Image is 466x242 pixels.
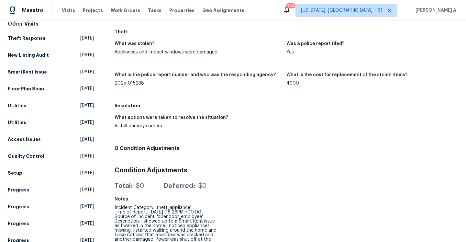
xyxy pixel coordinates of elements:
[80,153,94,159] span: [DATE]
[8,203,29,210] h5: Progress
[8,86,44,92] h5: Floor Plan Scan
[8,218,94,229] a: Progress[DATE]
[8,35,46,41] h5: Theft Response
[115,81,281,86] div: 2025-015238
[8,136,41,143] h5: Access Issues
[62,7,75,14] span: Visits
[115,50,281,54] div: Appliances and impact windows were damaged
[80,52,94,58] span: [DATE]
[115,167,458,174] h3: Condition Adjustments
[115,115,228,120] h5: What actions were taken to resolve the situation?
[8,102,26,109] h5: Utilities
[287,3,294,9] div: 734
[80,69,94,75] span: [DATE]
[8,184,94,196] a: Progress[DATE]
[8,21,94,27] div: Other Visits
[115,41,154,46] h5: What was stolen?
[8,69,47,75] h5: SmartRent Issue
[202,7,244,14] span: Geo Assignments
[115,73,276,77] h5: What is the police report number and who was the responding agency?
[286,50,453,54] div: Yes
[169,7,194,14] span: Properties
[8,187,29,193] h5: Progress
[80,86,94,92] span: [DATE]
[8,52,49,58] h5: New Listing Audit
[22,7,43,14] span: Maestro
[413,7,456,14] span: [PERSON_NAME] A
[163,183,195,189] div: Deferred:
[136,183,144,189] div: $0
[8,220,29,227] h5: Progress
[8,100,94,111] a: Utilities[DATE]
[80,102,94,109] span: [DATE]
[115,102,458,109] h5: Resolution
[115,124,281,128] div: Install dummy camera
[8,83,94,95] a: Floor Plan Scan[DATE]
[8,49,94,61] a: New Listing Audit[DATE]
[8,153,44,159] h5: Quality Control
[8,150,94,162] a: Quality Control[DATE]
[80,35,94,41] span: [DATE]
[115,29,458,35] h5: Theft
[111,7,140,14] span: Work Orders
[286,73,407,77] h5: What is the cost for replacement of the stolen items?
[8,117,94,128] a: Utilities[DATE]
[8,170,22,176] h5: Setup
[115,183,133,189] div: Total:
[80,203,94,210] span: [DATE]
[148,8,161,13] span: Tasks
[115,145,458,152] h4: 0 Condition Adjustments
[8,32,94,44] a: Theft Response[DATE]
[286,41,344,46] h5: Was a police report filed?
[8,119,26,126] h5: Utilities
[286,81,453,86] div: 4900
[80,119,94,126] span: [DATE]
[80,187,94,193] span: [DATE]
[80,170,94,176] span: [DATE]
[80,136,94,143] span: [DATE]
[198,183,206,189] div: $0
[8,167,94,179] a: Setup[DATE]
[301,7,383,14] span: [US_STATE], [GEOGRAPHIC_DATA] + 61
[8,66,94,78] a: SmartRent Issue[DATE]
[80,220,94,227] span: [DATE]
[8,133,94,145] a: Access Issues[DATE]
[115,197,128,202] h5: Notes
[8,201,94,213] a: Progress[DATE]
[83,7,103,14] span: Projects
